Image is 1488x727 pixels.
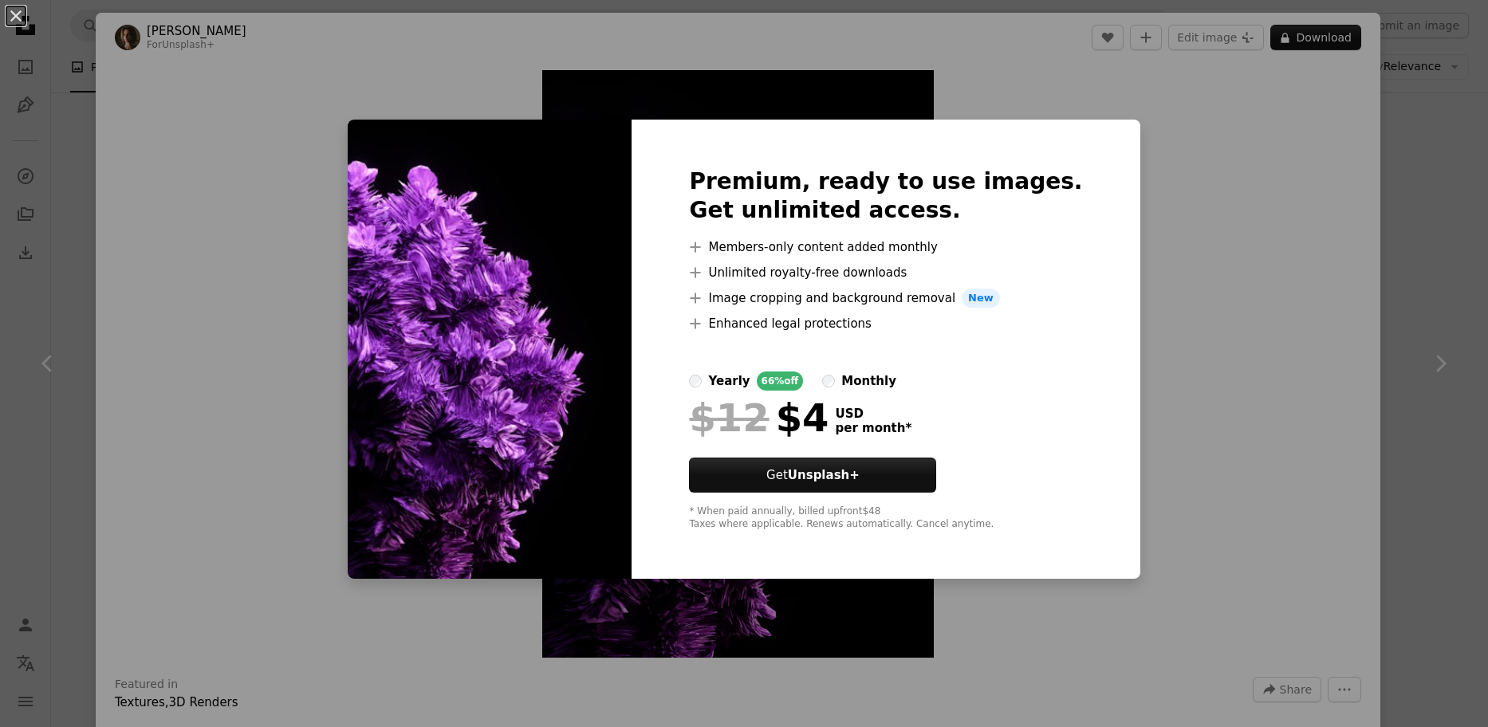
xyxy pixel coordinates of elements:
[841,371,896,391] div: monthly
[689,505,1082,531] div: * When paid annually, billed upfront $48 Taxes where applicable. Renews automatically. Cancel any...
[689,263,1082,282] li: Unlimited royalty-free downloads
[689,314,1082,333] li: Enhanced legal protections
[835,407,911,421] span: USD
[835,421,911,435] span: per month *
[689,238,1082,257] li: Members-only content added monthly
[348,120,632,579] img: premium_photo-1666882234596-297c28e14a8d
[689,397,769,438] span: $12
[757,371,804,391] div: 66% off
[689,397,829,438] div: $4
[788,468,860,482] strong: Unsplash+
[822,375,835,387] input: monthly
[962,289,1000,308] span: New
[689,458,936,493] button: GetUnsplash+
[689,289,1082,308] li: Image cropping and background removal
[689,375,702,387] input: yearly66%off
[708,371,750,391] div: yearly
[689,167,1082,225] h2: Premium, ready to use images. Get unlimited access.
